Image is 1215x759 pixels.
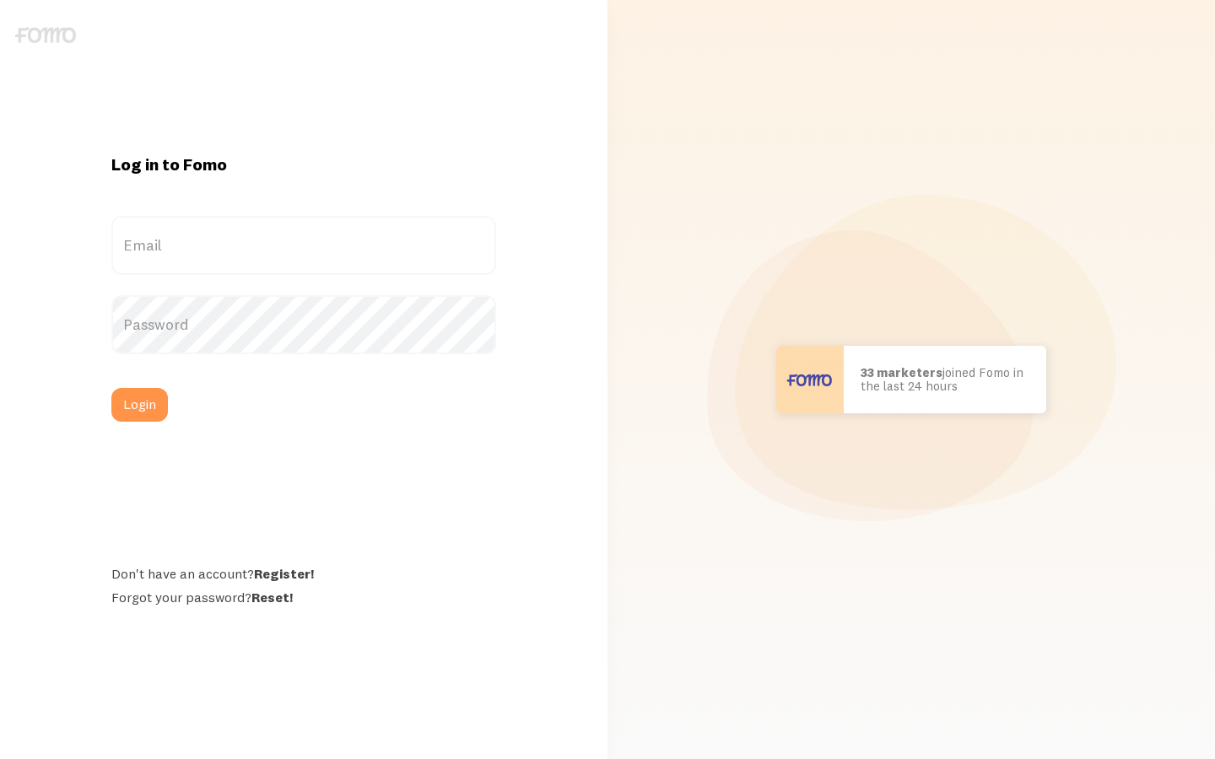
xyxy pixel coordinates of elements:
label: Email [111,216,496,275]
div: Forgot your password? [111,589,496,606]
a: Register! [254,565,314,582]
img: User avatar [776,346,844,413]
label: Password [111,295,496,354]
button: Login [111,388,168,422]
img: fomo-logo-gray-b99e0e8ada9f9040e2984d0d95b3b12da0074ffd48d1e5cb62ac37fc77b0b268.svg [15,27,76,43]
a: Reset! [251,589,293,606]
div: Don't have an account? [111,565,496,582]
p: joined Fomo in the last 24 hours [861,366,1029,394]
h1: Log in to Fomo [111,153,496,175]
b: 33 marketers [861,364,942,380]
